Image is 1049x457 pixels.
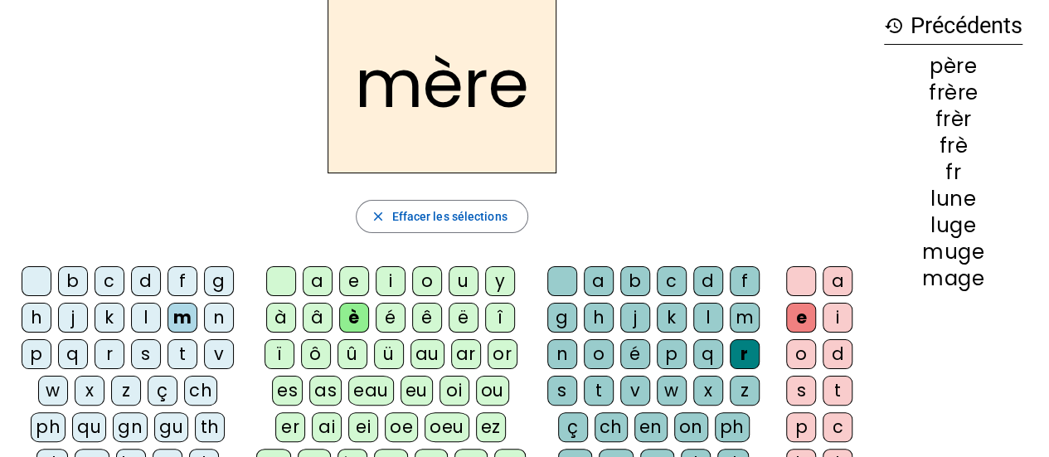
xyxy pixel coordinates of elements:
div: t [168,339,197,369]
div: c [657,266,687,296]
div: c [823,412,852,442]
div: p [22,339,51,369]
div: m [168,303,197,333]
div: x [75,376,104,406]
div: k [95,303,124,333]
div: gn [113,412,148,442]
div: oe [385,412,418,442]
div: i [376,266,406,296]
div: th [195,412,225,442]
div: ê [412,303,442,333]
div: ar [451,339,481,369]
h3: Précédents [884,7,1022,45]
div: î [485,303,515,333]
div: n [204,303,234,333]
div: lune [884,189,1022,209]
div: x [693,376,723,406]
div: v [620,376,650,406]
div: a [823,266,852,296]
div: père [884,56,1022,76]
div: m [730,303,760,333]
div: or [488,339,517,369]
div: f [730,266,760,296]
div: ph [715,412,750,442]
div: t [823,376,852,406]
div: w [657,376,687,406]
div: o [412,266,442,296]
div: g [547,303,577,333]
div: v [204,339,234,369]
div: d [823,339,852,369]
mat-icon: history [884,16,904,36]
div: on [674,412,708,442]
div: ü [374,339,404,369]
div: oeu [425,412,469,442]
div: e [339,266,369,296]
div: d [693,266,723,296]
div: ch [184,376,217,406]
div: fr [884,163,1022,182]
div: ei [348,412,378,442]
div: gu [154,412,188,442]
div: h [584,303,614,333]
div: j [58,303,88,333]
div: luge [884,216,1022,236]
div: ç [558,412,588,442]
div: oi [440,376,469,406]
div: ç [148,376,177,406]
div: ï [265,339,294,369]
div: w [38,376,68,406]
mat-icon: close [370,209,385,224]
div: l [693,303,723,333]
div: k [657,303,687,333]
span: Effacer les sélections [391,207,507,226]
div: s [131,339,161,369]
div: ai [312,412,342,442]
div: b [58,266,88,296]
div: a [584,266,614,296]
div: é [620,339,650,369]
div: frèr [884,109,1022,129]
div: û [338,339,367,369]
div: f [168,266,197,296]
div: c [95,266,124,296]
div: q [693,339,723,369]
div: au [410,339,444,369]
div: y [485,266,515,296]
div: ez [476,412,506,442]
div: e [786,303,816,333]
div: é [376,303,406,333]
div: er [275,412,305,442]
div: r [730,339,760,369]
div: r [95,339,124,369]
div: b [620,266,650,296]
div: p [786,412,816,442]
div: n [547,339,577,369]
div: i [823,303,852,333]
div: en [634,412,668,442]
div: ch [595,412,628,442]
button: Effacer les sélections [356,200,527,233]
div: j [620,303,650,333]
div: s [786,376,816,406]
div: eau [348,376,394,406]
div: g [204,266,234,296]
div: o [584,339,614,369]
div: frère [884,83,1022,103]
div: ou [476,376,509,406]
div: eu [401,376,433,406]
div: qu [72,412,106,442]
div: es [272,376,303,406]
div: as [309,376,342,406]
div: l [131,303,161,333]
div: ô [301,339,331,369]
div: s [547,376,577,406]
div: à [266,303,296,333]
div: ph [31,412,66,442]
div: o [786,339,816,369]
div: z [730,376,760,406]
div: z [111,376,141,406]
div: muge [884,242,1022,262]
div: è [339,303,369,333]
div: h [22,303,51,333]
